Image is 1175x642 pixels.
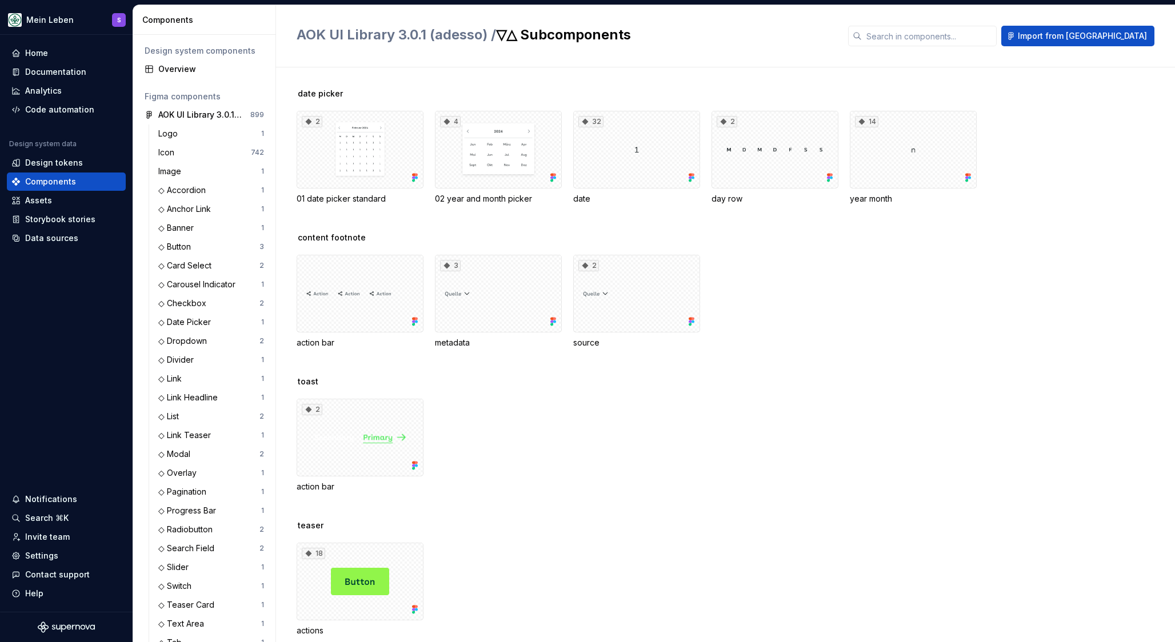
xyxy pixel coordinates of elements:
div: 1 [261,223,264,232]
div: 32 [578,116,604,127]
div: 2 [302,116,322,127]
a: ◇ Teaser Card1 [154,596,269,614]
button: Search ⌘K [7,509,126,527]
div: 2 [259,450,264,459]
a: ◇ Switch1 [154,577,269,595]
div: 1 [261,393,264,402]
div: 2action bar [297,399,423,492]
div: ◇ Button [158,241,195,252]
div: Icon [158,147,179,158]
div: 1 [261,318,264,327]
a: Settings [7,547,126,565]
a: ◇ Overlay1 [154,464,269,482]
span: toast [298,376,318,387]
div: ◇ Teaser Card [158,599,219,611]
div: 02 year and month picker [435,193,562,204]
span: AOK UI Library 3.0.1 (adesso) / [297,26,496,43]
div: 32date [573,111,700,204]
div: 899 [250,110,264,119]
div: Notifications [25,493,77,505]
div: Design system components [145,45,264,57]
a: Analytics [7,82,126,100]
div: ◇ Link [158,373,186,384]
div: Figma components [145,91,264,102]
a: ◇ Link1 [154,370,269,388]
div: 402 year and month picker [435,111,562,204]
div: 1 [261,619,264,628]
div: ◇ Card Select [158,260,216,271]
div: 1 [261,129,264,138]
div: Documentation [25,66,86,78]
div: action bar [297,255,423,348]
div: Design tokens [25,157,83,168]
div: 3metadata [435,255,562,348]
a: Code automation [7,101,126,119]
div: 1 [261,506,264,515]
div: 3 [259,242,264,251]
div: 1 [261,581,264,591]
div: 01 date picker standard [297,193,423,204]
div: ◇ Search Field [158,543,219,554]
div: ◇ Radiobutton [158,524,217,535]
img: df5db9ef-aba0-4771-bf51-9763b7497661.png [8,13,22,27]
div: ◇ Carousel Indicator [158,279,240,290]
div: Storybook stories [25,214,95,225]
div: Code automation [25,104,94,115]
div: 3 [440,260,461,271]
div: 2 [259,412,264,421]
div: 14 [855,116,878,127]
div: 2 [578,260,599,271]
a: ◇ Link Headline1 [154,388,269,407]
div: Invite team [25,531,70,543]
a: ◇ Radiobutton2 [154,520,269,539]
div: year month [850,193,977,204]
a: ◇ Link Teaser1 [154,426,269,444]
div: Mein Leben [26,14,74,26]
a: ◇ Button3 [154,238,269,256]
div: day row [712,193,838,204]
div: ◇ Banner [158,222,198,234]
a: Data sources [7,229,126,247]
button: Import from [GEOGRAPHIC_DATA] [1001,26,1154,46]
div: Search ⌘K [25,512,69,524]
a: ◇ Card Select2 [154,256,269,275]
button: Contact support [7,565,126,584]
a: Image1 [154,162,269,180]
a: ◇ List2 [154,407,269,426]
span: Import from [GEOGRAPHIC_DATA] [1018,30,1147,42]
div: 2day row [712,111,838,204]
div: ◇ Pagination [158,486,211,497]
a: Overview [140,60,269,78]
div: Logo [158,128,182,139]
div: ◇ Link Headline [158,392,222,403]
div: 4 [440,116,461,127]
div: Home [25,47,48,59]
div: 2 [259,299,264,308]
h2: ▽△ Subcomponents [297,26,834,44]
div: ◇ Checkbox [158,298,211,309]
a: AOK UI Library 3.0.1 (adesso)899 [140,106,269,124]
div: 1 [261,280,264,289]
div: ◇ Switch [158,580,196,592]
div: 2source [573,255,700,348]
div: Design system data [9,139,77,149]
div: ◇ Link Teaser [158,430,215,441]
div: 1 [261,487,264,496]
div: 1 [261,186,264,195]
div: action bar [297,481,423,492]
a: Components [7,172,126,191]
div: Contact support [25,569,90,580]
button: Mein LebenS [2,7,130,32]
div: Settings [25,550,58,561]
div: 2 [259,261,264,270]
div: 1 [261,431,264,440]
button: Notifications [7,490,126,508]
div: metadata [435,337,562,348]
a: ◇ Modal2 [154,445,269,463]
div: source [573,337,700,348]
div: Data sources [25,232,78,244]
div: 14year month [850,111,977,204]
div: 2 [259,336,264,346]
div: Assets [25,195,52,206]
div: ◇ Text Area [158,618,209,629]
